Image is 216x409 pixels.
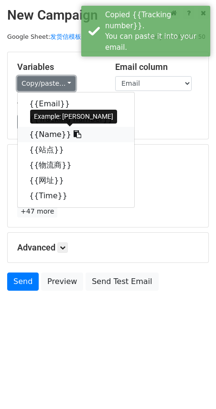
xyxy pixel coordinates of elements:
a: {{Email}} [18,96,134,112]
h5: Variables [17,62,101,72]
h2: New Campaign [7,7,209,23]
a: Copy/paste... [17,76,76,91]
a: {{Time}} [18,188,134,204]
a: Send Test Email [86,273,158,291]
h5: Advanced [17,242,199,253]
a: {{Name}} [18,127,134,142]
small: Google Sheet: [7,33,81,40]
a: +47 more [17,205,57,217]
a: {{Tracking number}} [18,112,134,127]
a: {{站点}} [18,142,134,158]
div: 聊天小组件 [168,363,216,409]
a: {{网址}} [18,173,134,188]
div: Example: [PERSON_NAME] [30,110,117,124]
div: Copied {{Tracking number}}. You can paste it into your email. [105,10,206,53]
h5: Email column [115,62,199,72]
a: Send [7,273,39,291]
a: Preview [41,273,83,291]
iframe: Chat Widget [168,363,216,409]
a: 发货信模板 [50,33,81,40]
a: {{物流商}} [18,158,134,173]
